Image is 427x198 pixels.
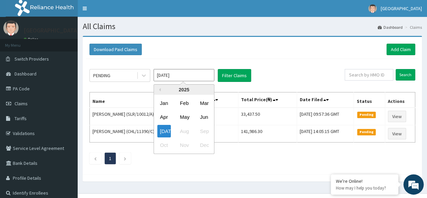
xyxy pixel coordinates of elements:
[157,111,171,124] div: Choose April 2025
[357,112,376,118] span: Pending
[90,125,175,142] td: [PERSON_NAME] (CHL/11390/C)
[15,101,28,107] span: Claims
[238,125,297,142] td: 141,986.30
[385,92,415,108] th: Actions
[154,85,214,95] div: 2025
[378,24,403,30] a: Dashboard
[368,4,377,13] img: User Image
[3,20,19,36] img: User Image
[197,97,211,109] div: Choose March 2025
[297,108,354,125] td: [DATE] 09:57:36 GMT
[345,69,393,81] input: Search by HMO ID
[297,92,354,108] th: Date Filed
[336,178,393,184] div: We're Online!
[297,125,354,142] td: [DATE] 14:05:15 GMT
[157,125,171,137] div: Choose July 2025
[403,24,422,30] li: Claims
[154,96,214,152] div: month 2025-07
[177,97,191,109] div: Choose February 2025
[154,69,214,81] input: Select Month and Year
[24,37,40,42] a: Online
[357,129,376,135] span: Pending
[90,92,175,108] th: Name
[197,111,211,124] div: Choose June 2025
[15,115,27,122] span: Tariffs
[396,69,415,81] input: Search
[24,27,79,34] p: [GEOGRAPHIC_DATA]
[218,69,251,82] button: Filter Claims
[381,5,422,12] span: [GEOGRAPHIC_DATA]
[157,97,171,109] div: Choose January 2025
[89,44,142,55] button: Download Paid Claims
[177,111,191,124] div: Choose May 2025
[93,72,110,79] div: PENDING
[90,108,175,125] td: [PERSON_NAME] (SLR/10012/A)
[238,92,297,108] th: Total Price(₦)
[354,92,385,108] th: Status
[386,44,415,55] a: Add Claim
[15,56,49,62] span: Switch Providers
[336,185,393,191] p: How may I help you today?
[124,155,127,161] a: Next page
[15,71,36,77] span: Dashboard
[157,88,161,91] button: Previous Year
[83,22,422,31] h1: All Claims
[94,155,97,161] a: Previous page
[238,108,297,125] td: 33,437.50
[388,128,406,139] a: View
[388,111,406,122] a: View
[109,155,111,161] a: Page 1 is your current page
